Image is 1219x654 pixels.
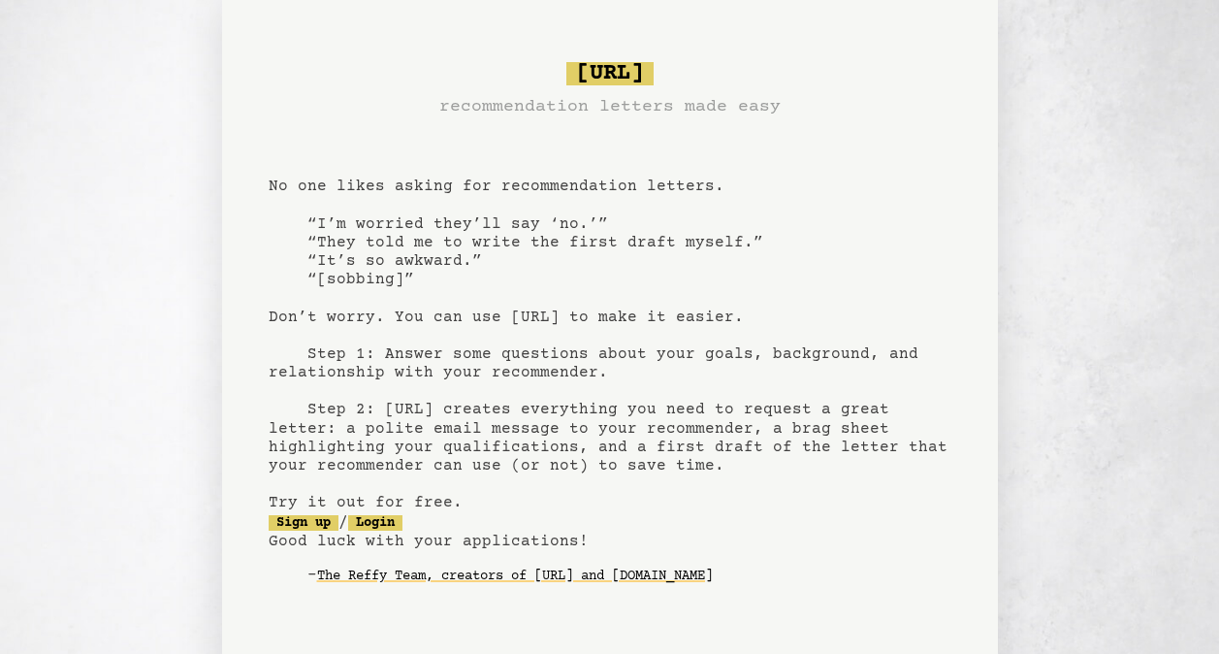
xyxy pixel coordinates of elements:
[307,567,951,586] div: -
[348,515,402,531] a: Login
[269,515,338,531] a: Sign up
[439,93,781,120] h3: recommendation letters made easy
[269,54,951,623] pre: No one likes asking for recommendation letters. “I’m worried they’ll say ‘no.’” “They told me to ...
[317,561,713,592] a: The Reffy Team, creators of [URL] and [DOMAIN_NAME]
[566,62,654,85] span: [URL]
